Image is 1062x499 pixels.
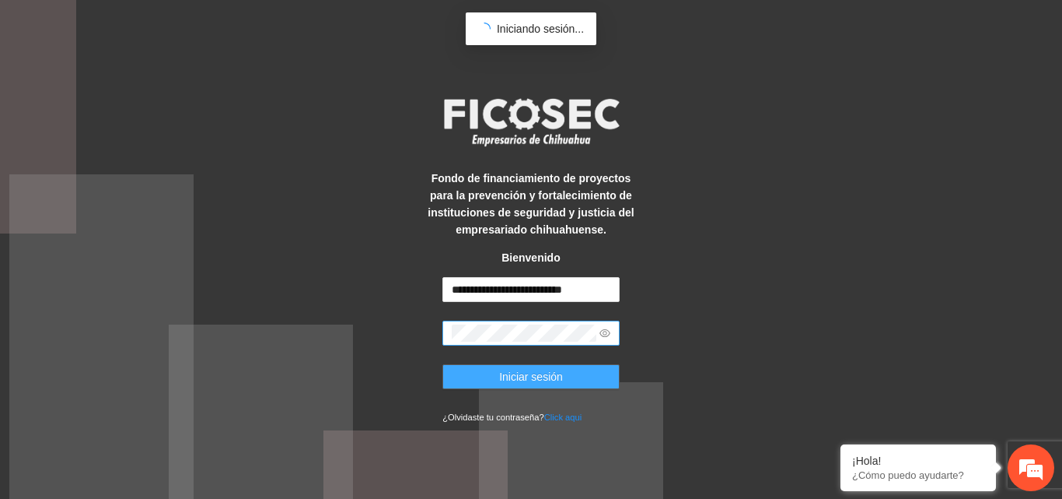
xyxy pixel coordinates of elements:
[501,251,560,264] strong: Bienvenido
[428,172,634,236] strong: Fondo de financiamiento de proyectos para la prevención y fortalecimiento de instituciones de seg...
[255,8,292,45] div: Minimizar ventana de chat en vivo
[478,23,491,35] span: loading
[544,413,582,422] a: Click aqui
[8,333,296,388] textarea: Escriba su mensaje y pulse “Intro”
[599,328,610,339] span: eye
[442,413,582,422] small: ¿Olvidaste tu contraseña?
[81,79,261,100] div: Chatee con nosotros ahora
[434,93,628,151] img: logo
[90,162,215,319] span: Estamos en línea.
[499,368,563,385] span: Iniciar sesión
[852,455,984,467] div: ¡Hola!
[497,23,584,35] span: Iniciando sesión...
[852,469,984,481] p: ¿Cómo puedo ayudarte?
[442,364,620,389] button: Iniciar sesión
